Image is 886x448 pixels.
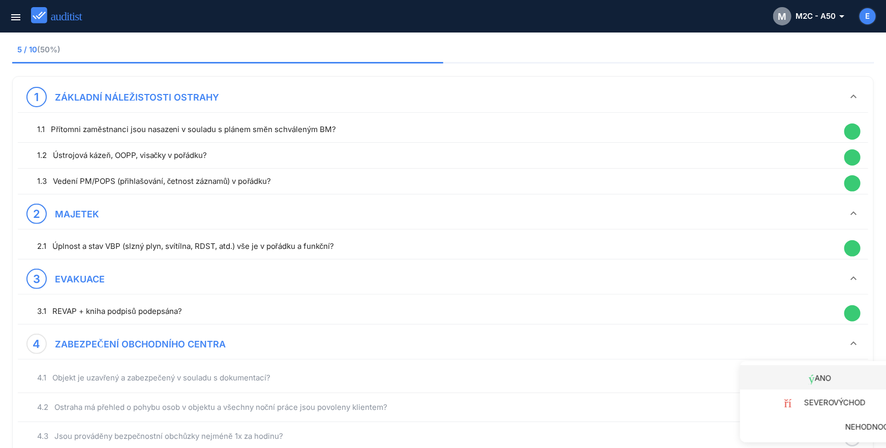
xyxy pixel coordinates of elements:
[37,372,839,384] div: 4.1 Objekt je uzavřený a zabezpečený v souladu s dokumentací?
[847,90,860,103] i: keyboard_arrow_down
[748,419,845,431] i: blokovat
[844,123,861,140] i: hotový
[836,10,843,22] i: arrow_drop_down_outlined
[37,401,839,413] div: 4.2 Ostraha má přehled o pohybu osob v objektu a všechny noční práce jsou povoleny klientem?
[748,395,804,407] i: zavřít
[37,149,839,162] div: 1.2 Ústrojová kázeň, OOPP, visačky v pořádku?
[815,373,831,382] font: ANO
[33,206,40,222] div: 2
[847,272,860,284] i: keyboard_arrow_down
[55,339,226,349] strong: ZABEZPEČENÍ OBCHODNÍHO CENTRA
[844,175,861,191] i: hotový
[847,207,860,219] i: keyboard_arrow_down
[33,271,40,287] div: 3
[17,45,37,54] font: 5 / 10
[844,305,861,322] i: hotový
[10,11,22,23] i: menu
[37,430,839,442] div: 4.3 Jsou prováděny bezpečnostní obchůzky nejméně 1x za hodinu?
[35,89,39,105] div: 1
[847,337,860,349] i: keyboard_arrow_down
[33,336,41,352] div: 4
[55,209,99,219] strong: MAJETEK
[748,370,815,382] i: hotový
[55,274,105,284] strong: EVAKUACE
[37,305,839,317] div: 3.1 REVAP + kniha podpisů podepsána?
[37,175,839,187] div: 1.3 Vedení PM/POPS (přihlašování, četnost záznamů) v pořádku?
[866,11,870,22] span: E
[31,7,91,24] img: auditist_logo_new.svg
[55,92,219,103] strong: ZÁKLADNÍ NÁLEŽISTOSTI OSTRAHY
[844,149,861,166] i: hotový
[844,240,861,257] i: hotový
[804,397,866,407] font: SEVEROVÝCHOD
[859,7,877,25] button: E
[37,240,839,252] div: 2.1 Úplnost a stav VBP (slzný plyn, svítílna, RDST, atd.) vše je v pořádku a funkční?
[778,10,787,23] span: M
[796,11,836,22] font: M2C - A50
[37,123,839,136] div: 1.1 Přítomni zaměstnanci jsou nasazeni v souladu s plánem směn schváleným BM?
[765,4,851,28] button: MM2C - A50
[37,45,60,54] span: (50%)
